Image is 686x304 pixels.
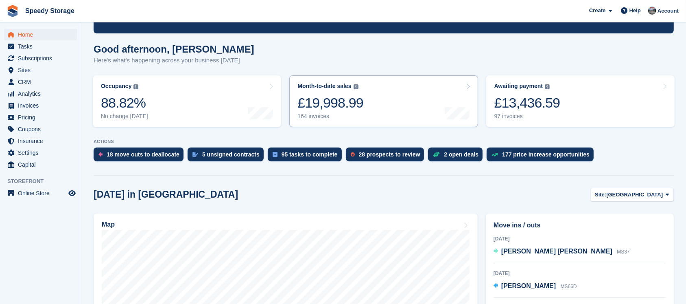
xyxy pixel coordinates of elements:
div: 88.82% [101,95,148,111]
div: 2 open deals [444,151,478,158]
div: 97 invoices [494,113,560,120]
span: Account [658,7,679,15]
img: stora-icon-8386f47178a22dfd0bd8f6a31ec36ba5ce8667c1dd55bd0f319d3a0aa187defe.svg [7,5,19,17]
span: Invoices [18,100,67,111]
a: menu [4,187,77,199]
span: MS37 [617,249,629,255]
div: Occupancy [101,83,131,90]
a: menu [4,100,77,111]
img: icon-info-grey-7440780725fd019a000dd9b08b2336e03edf1995a4989e88bcd33f0948082b44.svg [354,84,358,89]
div: Awaiting payment [494,83,543,90]
a: 28 prospects to review [346,148,428,165]
a: 177 price increase opportunities [487,148,598,165]
a: menu [4,29,77,40]
img: icon-info-grey-7440780725fd019a000dd9b08b2336e03edf1995a4989e88bcd33f0948082b44.svg [545,84,550,89]
span: Sites [18,64,67,76]
h2: Move ins / outs [494,220,666,230]
a: menu [4,76,77,88]
a: menu [4,88,77,99]
span: Analytics [18,88,67,99]
p: Here's what's happening across your business [DATE] [94,56,254,65]
a: menu [4,135,77,147]
div: 177 price increase opportunities [502,151,590,158]
span: Home [18,29,67,40]
a: Preview store [67,188,77,198]
div: £19,998.99 [297,95,363,111]
a: 2 open deals [428,148,487,165]
h1: Good afternoon, [PERSON_NAME] [94,44,254,55]
span: Create [589,7,605,15]
h2: [DATE] in [GEOGRAPHIC_DATA] [94,189,238,200]
img: Dan Jackson [648,7,656,15]
span: Help [629,7,641,15]
p: ACTIONS [94,139,674,144]
a: [PERSON_NAME] MS66D [494,281,577,292]
span: Tasks [18,41,67,52]
a: 18 move outs to deallocate [94,148,188,165]
a: menu [4,123,77,135]
div: [DATE] [494,270,666,277]
img: deal-1b604bf984904fb50ccaf53a9ad4b4a5d6e5aea283cecdc64d6e3604feb123c2.svg [433,152,440,157]
h2: Map [102,221,115,228]
span: [PERSON_NAME] [501,282,556,289]
span: Coupons [18,123,67,135]
div: £13,436.59 [494,95,560,111]
span: Insurance [18,135,67,147]
a: Occupancy 88.82% No change [DATE] [93,75,281,127]
span: Site: [595,191,606,199]
a: 5 unsigned contracts [188,148,268,165]
img: price_increase_opportunities-93ffe204e8149a01c8c9dc8f82e8f89637d9d84a8eef4429ea346261dce0b2c0.svg [492,153,498,156]
a: Speedy Storage [22,4,78,18]
a: menu [4,147,77,159]
img: task-75834270c22a3079a89374b754ae025e5fb1db73e45f91037f5363f120a921f8.svg [273,152,277,157]
img: prospect-51fa495bee0391a8d652442698ab0144808aea92771e9ea1ae160a38d050c398.svg [351,152,355,157]
span: Capital [18,159,67,170]
button: Site: [GEOGRAPHIC_DATA] [590,188,674,201]
a: menu [4,41,77,52]
div: 95 tasks to complete [282,151,338,158]
a: menu [4,53,77,64]
a: [PERSON_NAME] [PERSON_NAME] MS37 [494,247,630,257]
img: contract_signature_icon-13c848040528278c33f63329250d36e43548de30e8caae1d1a13099fd9432cc5.svg [192,152,198,157]
span: Online Store [18,187,67,199]
span: Subscriptions [18,53,67,64]
div: 164 invoices [297,113,363,120]
span: [GEOGRAPHIC_DATA] [606,191,663,199]
div: 28 prospects to review [359,151,420,158]
div: 18 move outs to deallocate [107,151,179,158]
div: 5 unsigned contracts [202,151,260,158]
img: icon-info-grey-7440780725fd019a000dd9b08b2336e03edf1995a4989e88bcd33f0948082b44.svg [133,84,138,89]
span: Pricing [18,112,67,123]
a: Month-to-date sales £19,998.99 164 invoices [289,75,478,127]
span: Storefront [7,177,81,185]
span: CRM [18,76,67,88]
span: MS66D [561,284,577,289]
a: 95 tasks to complete [268,148,346,165]
div: Month-to-date sales [297,83,351,90]
a: Awaiting payment £13,436.59 97 invoices [486,75,675,127]
a: menu [4,64,77,76]
img: move_outs_to_deallocate_icon-f764333ba52eb49d3ac5e1228854f67142a1ed5810a6f6cc68b1a99e826820c5.svg [98,152,103,157]
div: [DATE] [494,235,666,242]
span: Settings [18,147,67,159]
a: menu [4,112,77,123]
div: No change [DATE] [101,113,148,120]
span: [PERSON_NAME] [PERSON_NAME] [501,248,612,255]
a: menu [4,159,77,170]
